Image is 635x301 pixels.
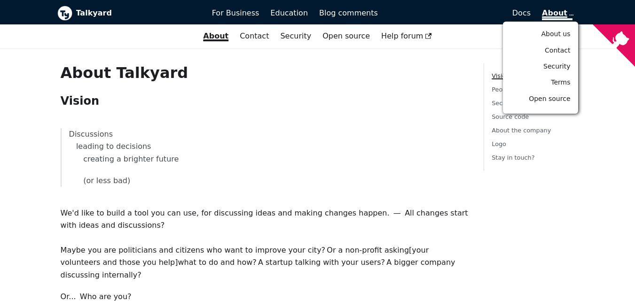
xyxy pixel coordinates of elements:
[492,86,512,93] a: People
[492,127,551,134] a: About the company
[61,244,469,281] p: Maybe you are politicians and citizens who want to improve your city? Or a non-profit asking [you...
[212,8,259,17] span: For Business
[512,8,531,17] span: Docs
[69,175,462,187] p: (or less bad)
[57,6,72,21] img: Talkyard logo
[545,46,570,54] span: Contact
[376,28,438,44] a: Help forum
[317,28,376,44] a: Open source
[381,31,432,40] span: Help forum
[234,28,274,44] a: Contact
[529,95,570,102] span: Open source
[541,30,571,38] span: About us
[61,94,469,108] h2: Vision
[57,6,199,21] a: Talkyard logoTalkyard
[507,92,574,106] a: Open source
[543,62,571,70] span: Security
[314,5,384,21] a: Blog comments
[507,43,574,58] a: Contact
[197,28,234,44] a: About
[265,5,314,21] a: Education
[76,7,199,19] b: Talkyard
[507,75,574,90] a: Terms
[69,128,462,165] p: Discussions leading to decisions creating a brighter future
[61,63,469,82] h1: About Talkyard
[492,72,510,79] a: Vision
[492,113,529,120] a: Source code
[492,154,534,161] a: Stay in touch?
[542,8,572,20] a: About
[270,8,308,17] span: Education
[507,27,574,41] a: About us
[384,5,536,21] a: Docs
[507,59,574,74] a: Security
[274,28,317,44] a: Security
[319,8,378,17] span: Blog comments
[492,140,506,147] a: Logo
[492,100,517,107] a: Security
[206,5,265,21] a: For Business
[551,78,570,86] span: Terms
